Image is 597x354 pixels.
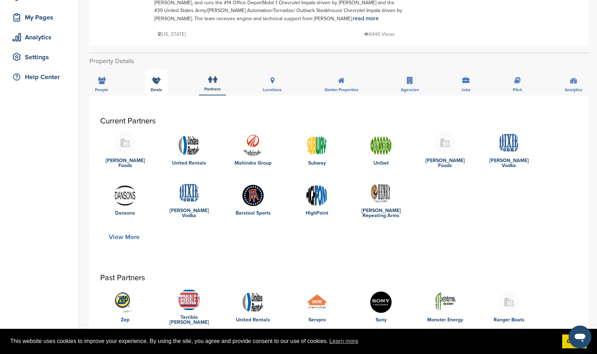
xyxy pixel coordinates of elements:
a: Help Center [7,69,71,85]
img: Screen shot 2019 12 03 at 2.08.10 pm [178,289,200,310]
a: [PERSON_NAME] Foods [100,158,150,168]
a: HighPoint [292,211,342,216]
a: Settings [7,49,71,65]
div: Help Center [11,71,71,83]
img: Data [178,135,200,156]
a: Sony [356,317,406,322]
img: Download [370,182,392,204]
a: Analytics [7,29,71,45]
a: dismiss cookie message [562,334,587,349]
span: Jobs [461,88,470,92]
span: Partners [204,87,221,91]
span: Agencies [401,88,419,92]
img: Buildingmissing [114,132,136,154]
span: Locations [263,88,282,92]
img: Screen shot 2018 09 19 at 1.07.24 pm [178,182,200,204]
img: Subway logo new [306,135,328,156]
a: Monster Energy [420,317,470,322]
span: Analytics [565,88,582,92]
span: Similar Properties [324,88,359,92]
span: Deals [151,88,162,92]
a: Servpro [292,317,342,322]
a: My Pages [7,9,71,26]
a: Mahindra Group [228,161,278,166]
a: learn more about cookies [328,336,360,347]
span: Pitch [513,88,522,92]
a: Terrible [PERSON_NAME] [164,315,214,325]
a: Barstool Sports [228,211,278,216]
a: United Rentals [228,317,278,322]
p: [US_STATE] [158,30,186,39]
a: read more [353,15,379,22]
img: Buildingmissing [498,292,520,313]
a: Unibet [356,161,406,166]
span: This website uses cookies to improve your experience. By using the site, you agree and provide co... [10,336,556,347]
img: 440px monster energy logo [434,292,456,313]
img: Zepl [114,292,136,313]
button: View More [100,229,148,245]
a: Dansons [100,211,150,216]
img: Data [242,292,264,313]
img: Open uri20141112 50798 b3183e [306,292,328,313]
p: 6446 Views [364,30,395,39]
a: Subway [292,161,342,166]
img: Screen shot 2018 09 19 at 1.07.24 pm [498,132,520,154]
div: Analytics [11,31,71,44]
a: [PERSON_NAME] Vodka [484,158,534,168]
a: United Rentals [164,161,214,166]
h3: Current Partners [100,117,578,125]
iframe: Button to launch messaging window [569,326,591,348]
span: People [95,88,108,92]
img: Screen shot 2018 09 03 at 12.30.13 pm [114,185,136,206]
img: Data [242,135,264,156]
a: [PERSON_NAME] Vodka [164,208,214,218]
img: Data [370,292,392,313]
a: [PERSON_NAME] Foods [420,158,470,168]
a: [PERSON_NAME] Repeating Arms [356,208,406,218]
div: Settings [11,51,71,63]
h3: Past Partners [100,273,578,282]
img: Data [370,135,392,156]
img: Logo dark 200x32 200x32 [306,185,328,206]
a: Zep [100,317,150,322]
img: Screen shot 2020 06 22 at 2.17.41 pm [242,185,264,206]
h2: Property Details [90,56,588,66]
a: Ranger Boats [484,317,534,322]
div: My Pages [11,11,71,24]
img: Buildingmissing [434,132,456,154]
